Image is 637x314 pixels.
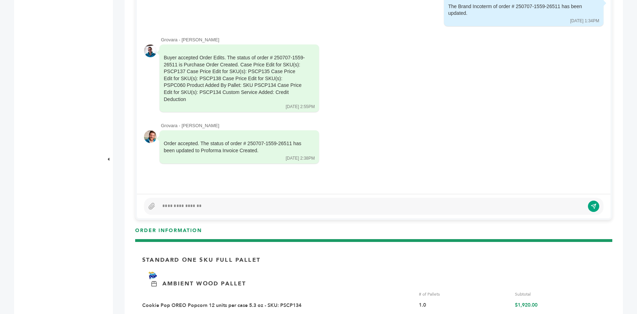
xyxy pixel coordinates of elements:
div: Buyer accepted Order Edits. The status of order # 250707-1559-26511 is Purchase Order Created. Ca... [164,54,305,103]
div: Subtotal [515,291,605,297]
h3: ORDER INFORMATION [135,227,612,239]
div: $1,920.00 [515,302,605,309]
a: Cookie Pop OREO Popcorn 12 units per case 5.3 oz - SKU: PSCP134 [142,302,301,309]
div: Grovara - [PERSON_NAME] [161,123,603,129]
p: Standard One Sku Full Pallet [142,256,260,264]
div: [DATE] 2:38PM [286,155,315,161]
div: [DATE] 1:34PM [570,18,599,24]
div: # of Pallets [419,291,509,297]
img: Ambient [151,281,157,286]
div: Grovara - [PERSON_NAME] [161,37,603,43]
img: Brand Name [142,272,163,279]
div: The Brand Incoterm of order # 250707-1559-26511 has been updated. [448,3,589,17]
div: [DATE] 2:55PM [286,104,315,110]
p: Ambient Wood Pallet [162,280,246,288]
div: Order accepted. The status of order # 250707-1559-26511 has been updated to Proforma Invoice Crea... [164,140,305,154]
div: 1.0 [419,302,509,309]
